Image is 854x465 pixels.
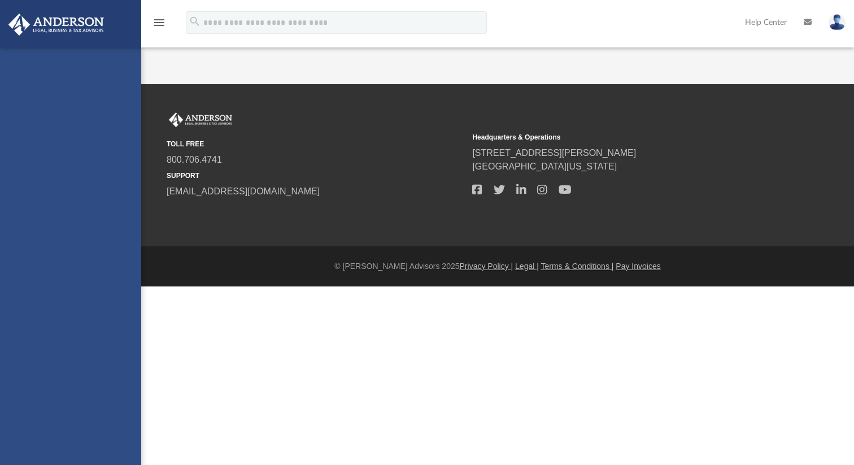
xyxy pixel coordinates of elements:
i: menu [152,16,166,29]
i: search [189,15,201,28]
a: [STREET_ADDRESS][PERSON_NAME] [472,148,636,158]
a: Terms & Conditions | [541,262,614,271]
a: Legal | [515,262,539,271]
a: Pay Invoices [616,262,660,271]
a: Privacy Policy | [460,262,513,271]
a: [EMAIL_ADDRESS][DOMAIN_NAME] [167,186,320,196]
img: Anderson Advisors Platinum Portal [5,14,107,36]
small: TOLL FREE [167,139,464,149]
img: Anderson Advisors Platinum Portal [167,112,234,127]
img: User Pic [829,14,846,31]
a: [GEOGRAPHIC_DATA][US_STATE] [472,162,617,171]
small: SUPPORT [167,171,464,181]
a: 800.706.4741 [167,155,222,164]
a: menu [152,21,166,29]
small: Headquarters & Operations [472,132,770,142]
div: © [PERSON_NAME] Advisors 2025 [141,260,854,272]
